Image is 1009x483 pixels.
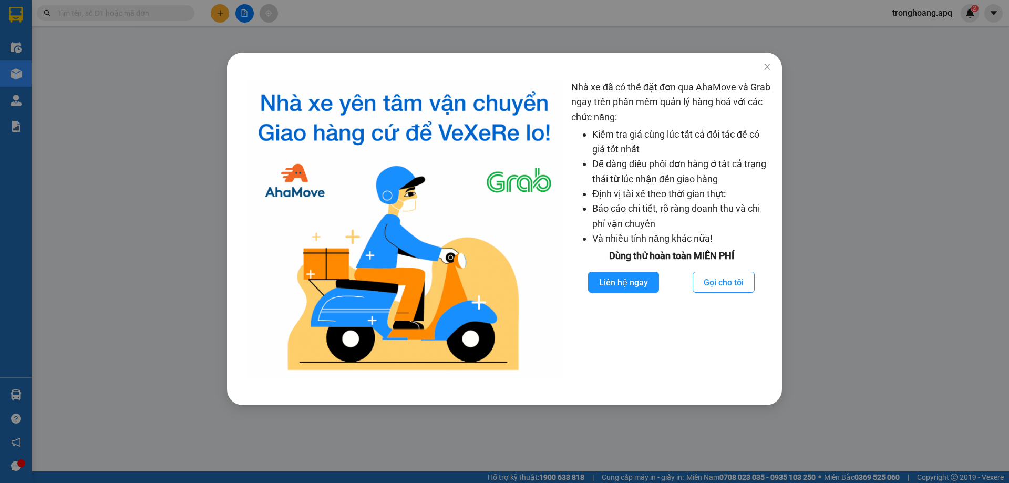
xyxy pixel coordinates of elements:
li: Định vị tài xế theo thời gian thực [592,187,771,201]
span: Gọi cho tôi [704,276,744,289]
span: close [763,63,771,71]
button: Close [753,53,782,82]
img: logo [246,80,563,379]
li: Báo cáo chi tiết, rõ ràng doanh thu và chi phí vận chuyển [592,201,771,231]
button: Liên hệ ngay [588,272,659,293]
li: Dễ dàng điều phối đơn hàng ở tất cả trạng thái từ lúc nhận đến giao hàng [592,157,771,187]
div: Dùng thử hoàn toàn MIỄN PHÍ [571,249,771,263]
div: Nhà xe đã có thể đặt đơn qua AhaMove và Grab ngay trên phần mềm quản lý hàng hoá với các chức năng: [571,80,771,379]
li: Kiểm tra giá cùng lúc tất cả đối tác để có giá tốt nhất [592,127,771,157]
li: Và nhiều tính năng khác nữa! [592,231,771,246]
span: Liên hệ ngay [599,276,648,289]
button: Gọi cho tôi [693,272,755,293]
